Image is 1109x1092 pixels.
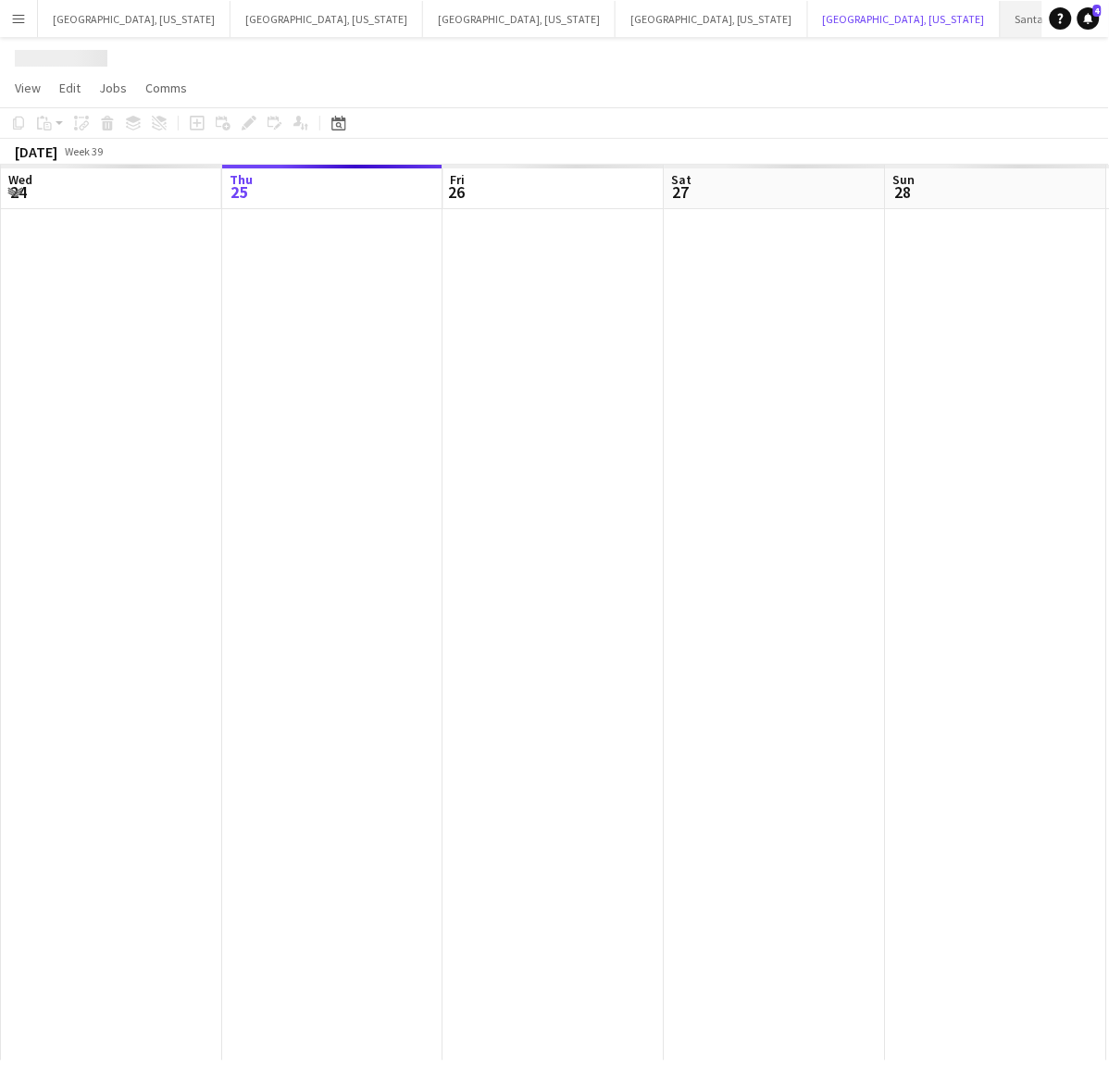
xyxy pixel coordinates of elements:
[61,144,107,158] span: Week 39
[92,76,134,100] a: Jobs
[808,1,1001,37] button: [GEOGRAPHIC_DATA], [US_STATE]
[15,143,57,161] div: [DATE]
[8,171,32,188] span: Wed
[227,181,253,203] span: 25
[145,80,187,96] span: Comms
[52,76,88,100] a: Edit
[230,171,253,188] span: Thu
[6,181,32,203] span: 24
[672,171,692,188] span: Sat
[669,181,692,203] span: 27
[38,1,231,37] button: [GEOGRAPHIC_DATA], [US_STATE]
[448,181,466,203] span: 26
[616,1,808,37] button: [GEOGRAPHIC_DATA], [US_STATE]
[59,80,81,96] span: Edit
[7,76,48,100] a: View
[1093,5,1102,17] span: 4
[893,171,916,188] span: Sun
[138,76,194,100] a: Comms
[15,80,41,96] span: View
[423,1,616,37] button: [GEOGRAPHIC_DATA], [US_STATE]
[891,181,916,203] span: 28
[231,1,423,37] button: [GEOGRAPHIC_DATA], [US_STATE]
[1078,7,1100,30] a: 4
[99,80,127,96] span: Jobs
[451,171,466,188] span: Fri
